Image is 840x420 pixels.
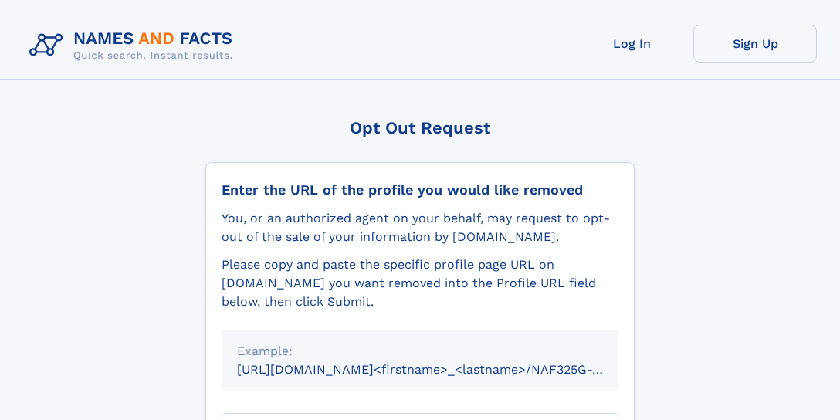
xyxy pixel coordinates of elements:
small: [URL][DOMAIN_NAME]<firstname>_<lastname>/NAF325G-xxxxxxxx [237,362,648,377]
a: Sign Up [693,25,817,63]
div: Example: [237,342,603,361]
div: Enter the URL of the profile you would like removed [222,181,618,198]
a: Log In [570,25,693,63]
div: Opt Out Request [205,118,635,137]
div: You, or an authorized agent on your behalf, may request to opt-out of the sale of your informatio... [222,209,618,246]
div: Please copy and paste the specific profile page URL on [DOMAIN_NAME] you want removed into the Pr... [222,256,618,311]
img: Logo Names and Facts [23,25,246,66]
